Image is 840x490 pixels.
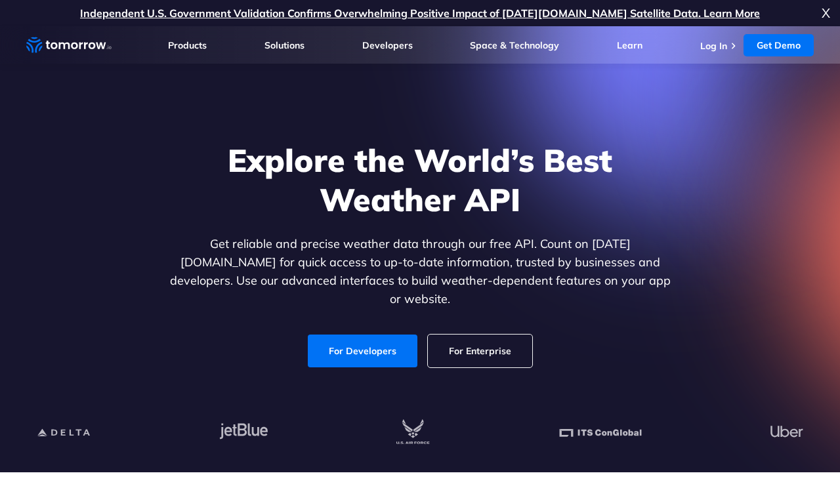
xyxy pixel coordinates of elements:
a: Independent U.S. Government Validation Confirms Overwhelming Positive Impact of [DATE][DOMAIN_NAM... [80,7,760,20]
h1: Explore the World’s Best Weather API [167,140,673,219]
a: Home link [26,35,112,55]
p: Get reliable and precise weather data through our free API. Count on [DATE][DOMAIN_NAME] for quic... [167,235,673,308]
a: Get Demo [744,34,814,56]
a: Learn [617,39,642,51]
a: Solutions [264,39,304,51]
a: Developers [362,39,413,51]
a: Products [168,39,207,51]
a: Space & Technology [470,39,559,51]
a: For Enterprise [428,335,532,367]
a: For Developers [308,335,417,367]
a: Log In [700,40,727,52]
